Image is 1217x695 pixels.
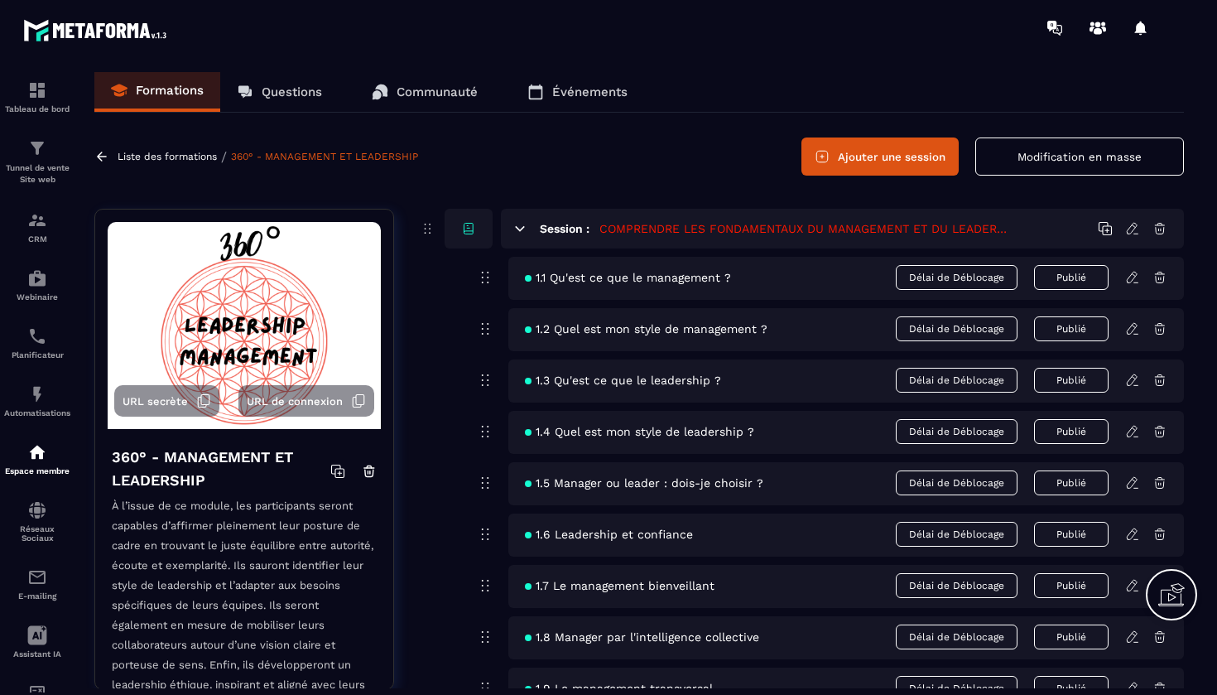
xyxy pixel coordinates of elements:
[4,649,70,659] p: Assistant IA
[552,84,628,99] p: Événements
[118,151,217,162] a: Liste des formations
[896,419,1017,444] span: Délai de Déblocage
[4,555,70,613] a: emailemailE-mailing
[4,430,70,488] a: automationsautomationsEspace membre
[4,350,70,360] p: Planificateur
[4,234,70,244] p: CRM
[896,471,1017,495] span: Délai de Déblocage
[4,162,70,186] p: Tunnel de vente Site web
[525,476,763,490] span: 1.5 Manager ou leader : dois-je choisir ?
[4,292,70,302] p: Webinaire
[112,446,330,492] h4: 360° - MANAGEMENT ET LEADERSHIP
[1034,419,1109,444] button: Publié
[4,466,70,475] p: Espace membre
[540,222,589,235] h6: Session :
[27,138,47,158] img: formation
[4,68,70,126] a: formationformationTableau de bord
[975,138,1184,176] button: Modification en masse
[1034,265,1109,290] button: Publié
[4,314,70,372] a: schedulerschedulerPlanificateur
[94,72,220,112] a: Formations
[896,625,1017,649] span: Délai de Déblocage
[896,573,1017,598] span: Délai de Déblocage
[4,126,70,198] a: formationformationTunnel de vente Site web
[599,220,1013,237] h5: COMPRENDRE LES FONDAMENTAUX DU MANAGEMENT ET DU LEADERSHIP EN [DEMOGRAPHIC_DATA]
[511,72,644,112] a: Événements
[27,326,47,346] img: scheduler
[525,322,767,335] span: 1.2 Quel est mon style de management ?
[4,198,70,256] a: formationformationCRM
[108,222,381,429] img: background
[896,522,1017,547] span: Délai de Déblocage
[355,72,494,112] a: Communauté
[27,500,47,520] img: social-network
[1034,471,1109,495] button: Publié
[220,72,339,112] a: Questions
[1034,573,1109,598] button: Publié
[4,524,70,543] p: Réseaux Sociaux
[4,613,70,671] a: Assistant IA
[1034,522,1109,547] button: Publié
[27,442,47,462] img: automations
[247,395,343,408] span: URL de connexion
[27,268,47,288] img: automations
[896,368,1017,393] span: Délai de Déblocage
[238,385,374,417] button: URL de connexion
[525,579,714,592] span: 1.7 Le management bienveillant
[4,591,70,601] p: E-mailing
[221,149,227,165] span: /
[123,395,188,408] span: URL secrète
[525,374,721,387] span: 1.3 Qu'est ce que le leadership ?
[525,630,759,644] span: 1.8 Manager par l'intelligence collective
[896,265,1017,290] span: Délai de Déblocage
[114,385,219,417] button: URL secrète
[27,80,47,100] img: formation
[4,104,70,113] p: Tableau de bord
[27,210,47,230] img: formation
[525,528,693,541] span: 1.6 Leadership et confiance
[23,15,172,46] img: logo
[136,83,204,98] p: Formations
[525,682,713,695] span: 1.9 Le management transversal
[231,151,418,162] a: 360° - MANAGEMENT ET LEADERSHIP
[4,408,70,417] p: Automatisations
[896,316,1017,341] span: Délai de Déblocage
[525,271,731,284] span: 1.1 Qu'est ce que le management ?
[262,84,322,99] p: Questions
[1034,625,1109,649] button: Publié
[4,372,70,430] a: automationsautomationsAutomatisations
[1034,368,1109,393] button: Publié
[27,567,47,587] img: email
[27,384,47,404] img: automations
[4,488,70,555] a: social-networksocial-networkRéseaux Sociaux
[525,425,754,438] span: 1.4 Quel est mon style de leadership ?
[1034,316,1109,341] button: Publié
[801,138,959,176] button: Ajouter une session
[4,256,70,314] a: automationsautomationsWebinaire
[397,84,478,99] p: Communauté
